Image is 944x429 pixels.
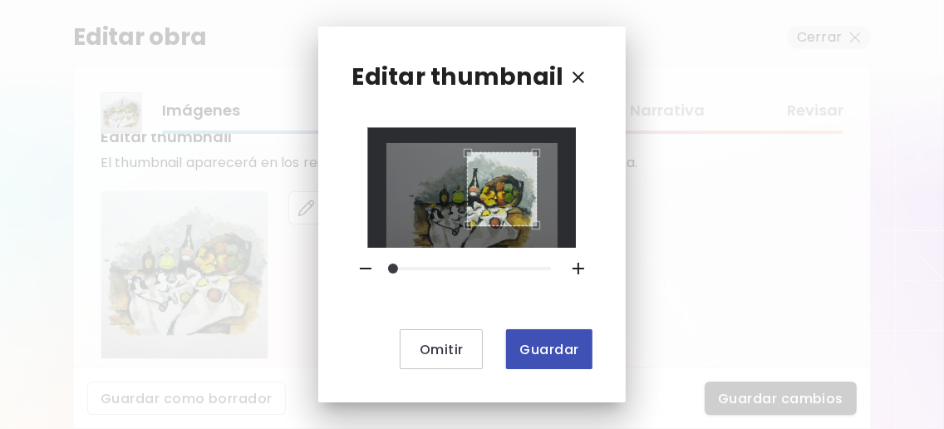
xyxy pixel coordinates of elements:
img: Crop [386,143,558,272]
div: Use the arrow keys to move the crop selection area [467,152,537,226]
button: Guardar [506,329,592,369]
p: Editar thumbnail [352,60,563,95]
span: Guardar [519,341,578,358]
span: Omitir [413,341,470,358]
button: Omitir [400,329,483,369]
